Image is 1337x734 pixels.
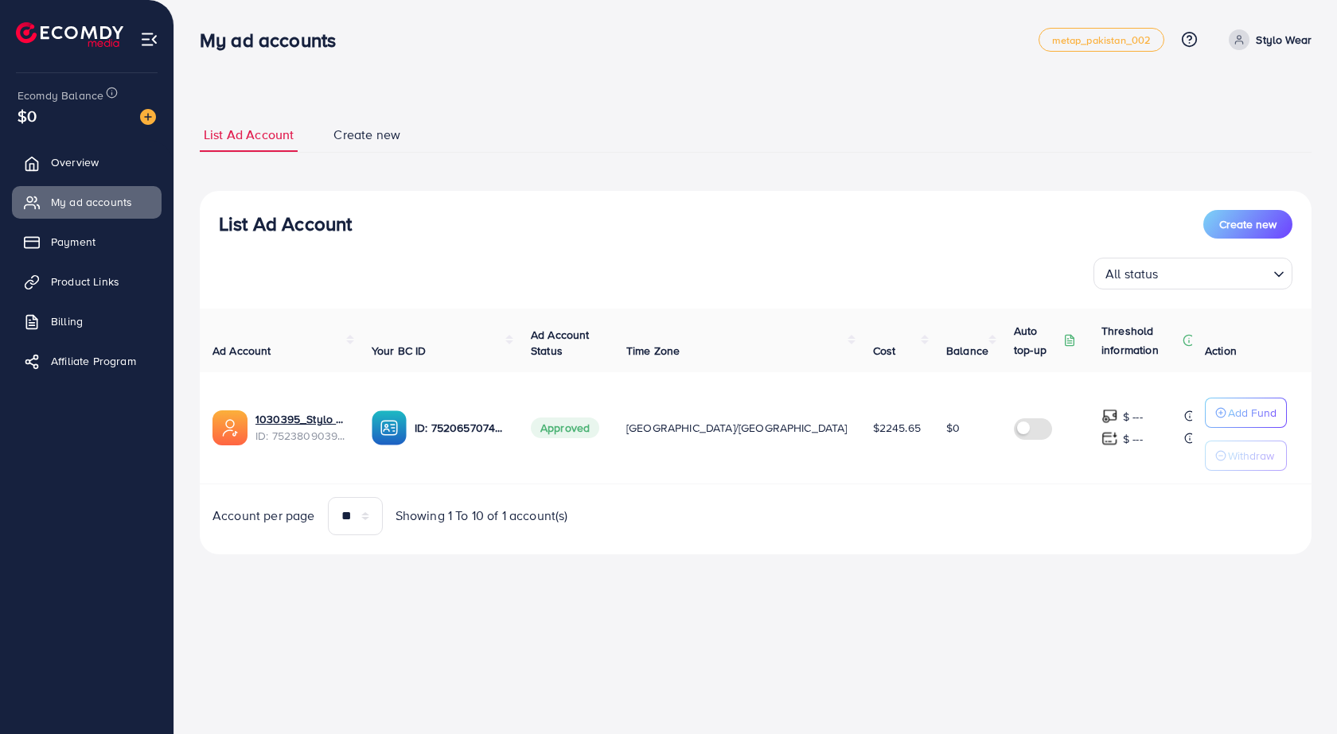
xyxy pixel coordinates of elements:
a: Stylo Wear [1222,29,1312,50]
h3: My ad accounts [200,29,349,52]
span: Ad Account [212,343,271,359]
div: Search for option [1093,258,1292,289]
input: Search for option [1164,259,1267,285]
a: metap_pakistan_002 [1039,28,1165,52]
span: Create new [333,126,400,144]
img: top-up amount [1101,408,1118,425]
p: Add Fund [1228,403,1277,422]
span: [GEOGRAPHIC_DATA]/[GEOGRAPHIC_DATA] [626,420,848,436]
a: Payment [12,226,162,258]
span: Showing 1 To 10 of 1 account(s) [396,507,568,525]
p: Withdraw [1228,446,1274,465]
button: Withdraw [1205,441,1287,471]
h3: List Ad Account [219,212,352,235]
a: Overview [12,146,162,178]
a: My ad accounts [12,186,162,218]
p: Stylo Wear [1256,30,1312,49]
span: My ad accounts [51,194,132,210]
a: Billing [12,305,162,337]
span: Action [1205,343,1237,359]
button: Create new [1203,210,1292,239]
span: Ecomdy Balance [18,87,103,103]
span: Cost [873,343,896,359]
img: ic-ba-acc.ded83a64.svg [372,410,407,445]
p: Auto top-up [1014,321,1060,359]
span: ID: 7523809039034122257 [255,428,346,444]
p: $ --- [1123,429,1143,449]
span: Account per page [212,507,315,525]
span: All status [1102,262,1162,285]
button: Add Fund [1205,398,1287,428]
span: Product Links [51,274,119,289]
a: 1030395_Stylo Wear_1751773316264 [255,411,346,427]
img: ic-ads-acc.e4c84228.svg [212,410,248,445]
span: Billing [51,313,83,329]
span: metap_pakistan_002 [1052,35,1152,45]
span: Payment [51,234,95,250]
p: Threshold information [1101,321,1179,359]
iframe: Chat [1269,662,1325,722]
img: menu [140,30,158,49]
span: Time Zone [626,343,680,359]
div: <span class='underline'>1030395_Stylo Wear_1751773316264</span></br>7523809039034122257 [255,411,346,444]
span: Affiliate Program [51,353,136,369]
span: Ad Account Status [531,327,590,359]
span: $0 [18,104,37,127]
img: logo [16,22,123,47]
p: $ --- [1123,407,1143,426]
span: Your BC ID [372,343,427,359]
span: $2245.65 [873,420,921,436]
span: Overview [51,154,99,170]
span: $0 [946,420,960,436]
a: Affiliate Program [12,345,162,377]
span: List Ad Account [204,126,294,144]
span: Approved [531,417,599,438]
span: Balance [946,343,988,359]
a: Product Links [12,266,162,297]
img: image [140,109,156,125]
span: Create new [1219,216,1277,232]
p: ID: 7520657074921996304 [415,418,505,437]
img: top-up amount [1101,430,1118,447]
